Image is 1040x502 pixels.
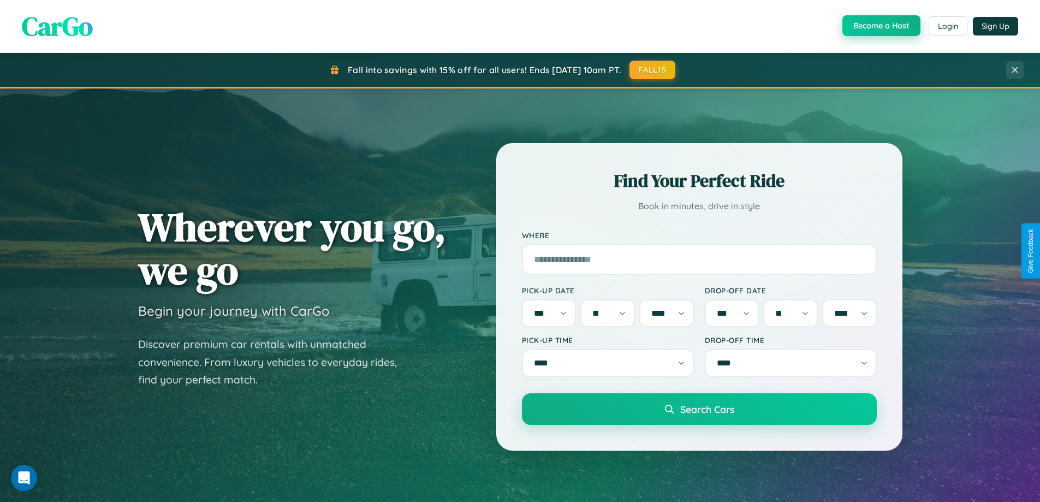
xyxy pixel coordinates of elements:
span: CarGo [22,8,93,44]
label: Where [522,231,877,240]
h1: Wherever you go, we go [138,205,446,292]
h2: Find Your Perfect Ride [522,169,877,193]
button: Login [929,16,967,36]
iframe: Intercom live chat [11,465,37,491]
label: Drop-off Time [705,335,877,345]
label: Pick-up Date [522,286,694,295]
p: Book in minutes, drive in style [522,198,877,214]
span: Search Cars [680,403,734,415]
label: Pick-up Time [522,335,694,345]
span: Fall into savings with 15% off for all users! Ends [DATE] 10am PT. [348,64,621,75]
p: Discover premium car rentals with unmatched convenience. From luxury vehicles to everyday rides, ... [138,335,411,389]
button: FALL15 [629,61,675,79]
label: Drop-off Date [705,286,877,295]
button: Search Cars [522,393,877,425]
h3: Begin your journey with CarGo [138,303,330,319]
div: Give Feedback [1027,229,1035,273]
button: Sign Up [973,17,1018,36]
button: Become a Host [842,15,920,36]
